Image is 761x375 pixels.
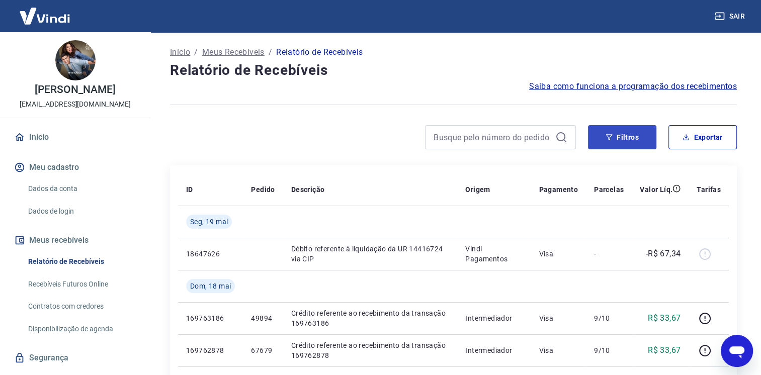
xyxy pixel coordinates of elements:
[194,46,198,58] p: /
[251,313,275,323] p: 49894
[24,251,138,272] a: Relatório de Recebíveis
[251,184,275,195] p: Pedido
[170,46,190,58] a: Início
[594,249,624,259] p: -
[646,248,681,260] p: -R$ 67,34
[186,345,235,355] p: 169762878
[186,249,235,259] p: 18647626
[465,184,490,195] p: Origem
[170,60,737,80] h4: Relatório de Recebíveis
[24,319,138,339] a: Disponibilização de agenda
[713,7,749,26] button: Sair
[594,184,624,195] p: Parcelas
[55,40,96,80] img: c41cd4a7-6706-435c-940d-c4a4ed0e2a80.jpeg
[24,201,138,222] a: Dados de login
[24,274,138,295] a: Recebíveis Futuros Online
[648,344,681,356] p: R$ 33,67
[12,1,77,31] img: Vindi
[465,345,523,355] p: Intermediador
[35,84,115,95] p: [PERSON_NAME]
[539,313,578,323] p: Visa
[291,244,450,264] p: Débito referente à liquidação da UR 14416724 via CIP
[539,184,578,195] p: Pagamento
[12,156,138,178] button: Meu cadastro
[539,249,578,259] p: Visa
[186,313,235,323] p: 169763186
[588,125,656,149] button: Filtros
[434,130,551,145] input: Busque pelo número do pedido
[20,99,131,110] p: [EMAIL_ADDRESS][DOMAIN_NAME]
[269,46,272,58] p: /
[291,308,450,328] p: Crédito referente ao recebimento da transação 169763186
[24,296,138,317] a: Contratos com credores
[640,184,672,195] p: Valor Líq.
[12,229,138,251] button: Meus recebíveis
[721,335,753,367] iframe: Botão para abrir a janela de mensagens
[291,184,325,195] p: Descrição
[24,178,138,199] a: Dados da conta
[251,345,275,355] p: 67679
[697,184,721,195] p: Tarifas
[594,313,624,323] p: 9/10
[291,340,450,360] p: Crédito referente ao recebimento da transação 169762878
[465,313,523,323] p: Intermediador
[12,347,138,369] a: Segurança
[12,126,138,148] a: Início
[465,244,523,264] p: Vindi Pagamentos
[668,125,737,149] button: Exportar
[186,184,193,195] p: ID
[190,281,231,291] span: Dom, 18 mai
[529,80,737,92] a: Saiba como funciona a programação dos recebimentos
[276,46,363,58] p: Relatório de Recebíveis
[648,312,681,324] p: R$ 33,67
[594,345,624,355] p: 9/10
[539,345,578,355] p: Visa
[202,46,265,58] a: Meus Recebíveis
[190,217,228,227] span: Seg, 19 mai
